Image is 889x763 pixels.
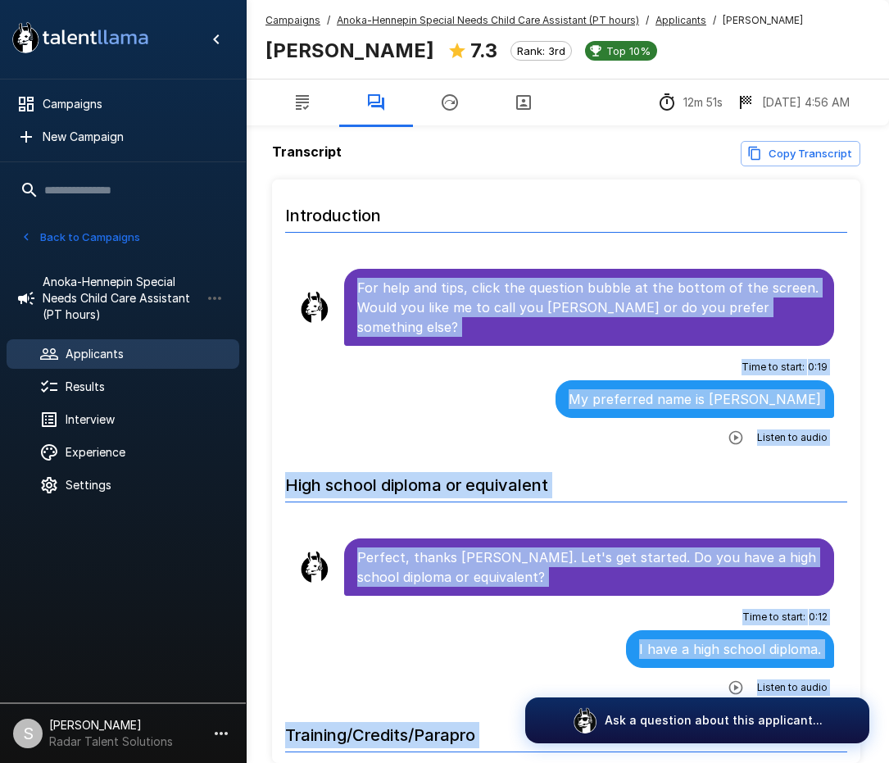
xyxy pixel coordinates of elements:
[742,359,805,375] span: Time to start :
[741,141,860,166] button: Copy transcript
[337,14,639,26] u: Anoka-Hennepin Special Needs Child Care Assistant (PT hours)
[809,609,828,625] span: 0 : 12
[298,291,331,324] img: llama_clean.png
[357,278,821,337] p: For help and tips, click the question bubble at the bottom of the screen. Would you like me to ca...
[723,12,803,29] span: [PERSON_NAME]
[525,697,869,743] button: Ask a question about this applicant...
[569,389,821,409] p: My preferred name is [PERSON_NAME]
[285,189,847,233] h6: Introduction
[357,547,821,587] p: Perfect, thanks [PERSON_NAME]. Let's get started. Do you have a high school diploma or equivalent?
[265,39,434,62] b: [PERSON_NAME]
[657,93,723,112] div: The time between starting and completing the interview
[285,459,847,502] h6: High school diploma or equivalent
[298,551,331,584] img: llama_clean.png
[736,93,850,112] div: The date and time when the interview was completed
[757,679,828,696] span: Listen to audio
[655,14,706,26] u: Applicants
[327,12,330,29] span: /
[757,429,828,446] span: Listen to audio
[713,12,716,29] span: /
[639,639,821,659] p: I have a high school diploma.
[265,14,320,26] u: Campaigns
[605,712,823,729] p: Ask a question about this applicant...
[470,39,497,62] b: 7.3
[646,12,649,29] span: /
[272,143,342,160] b: Transcript
[683,94,723,111] p: 12m 51s
[572,707,598,733] img: logo_glasses@2x.png
[600,44,657,57] span: Top 10%
[511,44,571,57] span: Rank: 3rd
[285,709,847,752] h6: Training/Credits/Parapro
[762,94,850,111] p: [DATE] 4:56 AM
[742,609,805,625] span: Time to start :
[808,359,828,375] span: 0 : 19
